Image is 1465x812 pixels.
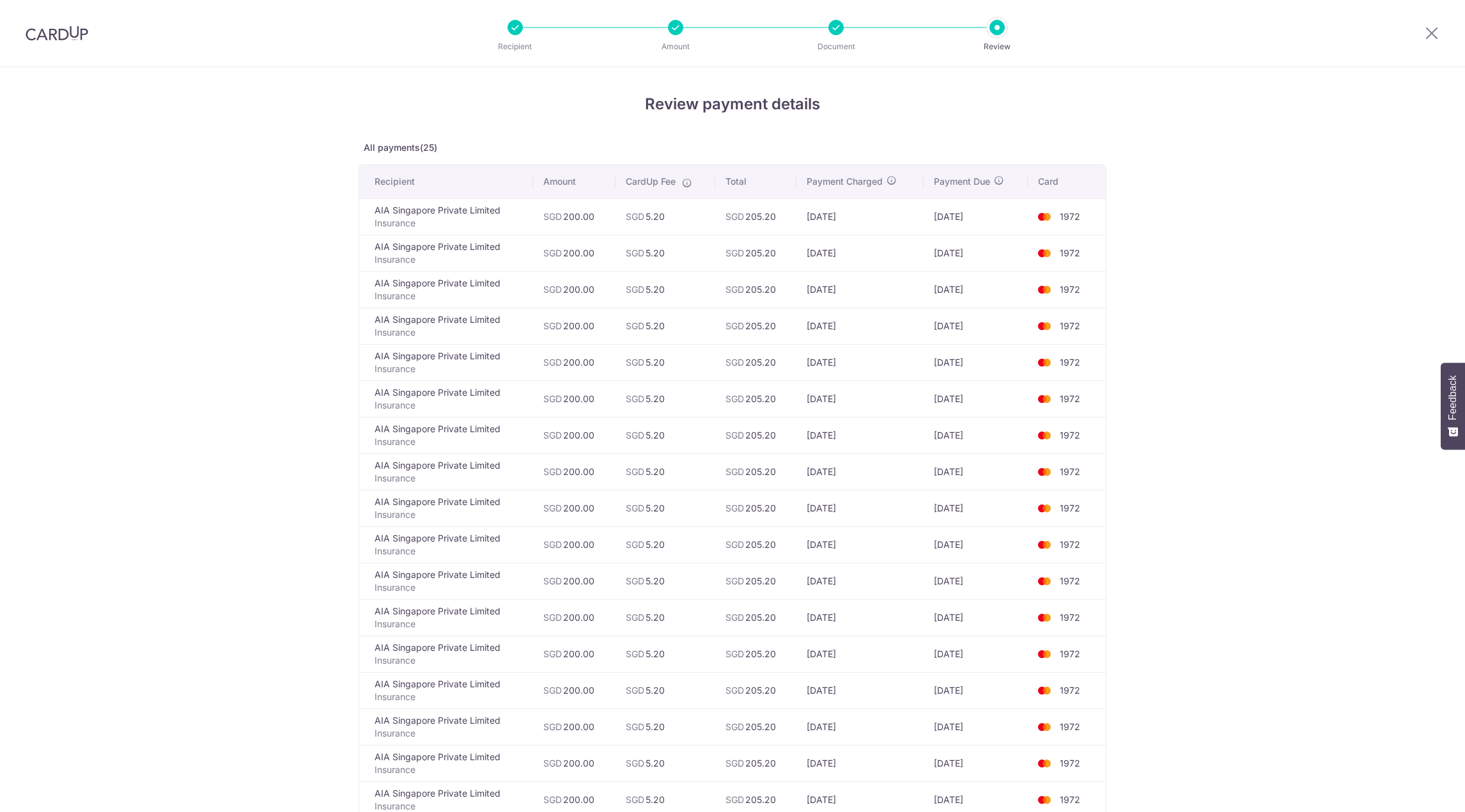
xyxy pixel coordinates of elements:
[616,526,715,563] td: 5.20
[626,320,644,331] span: SGD
[1032,464,1057,480] img: <span class="translation_missing" title="translation missing: en.account_steps.new_confirm_form.b...
[616,198,715,235] td: 5.20
[715,235,796,271] td: 205.20
[533,745,616,781] td: 200.00
[375,435,523,448] p: Insurance
[725,794,744,805] span: SGD
[796,672,924,708] td: [DATE]
[715,308,796,344] td: 205.20
[1060,357,1080,368] span: 1972
[359,599,533,636] td: AIA Singapore Private Limited
[375,253,523,266] p: Insurance
[924,453,1028,490] td: [DATE]
[1032,246,1057,261] img: <span class="translation_missing" title="translation missing: en.account_steps.new_confirm_form.b...
[468,40,562,53] p: Recipient
[725,539,744,550] span: SGD
[1383,774,1452,806] iframe: Opens a widget where you can find more information
[924,563,1028,599] td: [DATE]
[1032,355,1057,370] img: <span class="translation_missing" title="translation missing: en.account_steps.new_confirm_form.b...
[543,648,562,659] span: SGD
[1060,320,1080,331] span: 1972
[796,490,924,526] td: [DATE]
[359,708,533,745] td: AIA Singapore Private Limited
[359,344,533,380] td: AIA Singapore Private Limited
[616,708,715,745] td: 5.20
[1060,284,1080,295] span: 1972
[616,417,715,453] td: 5.20
[626,284,644,295] span: SGD
[715,380,796,417] td: 205.20
[1447,375,1459,420] span: Feedback
[796,453,924,490] td: [DATE]
[924,417,1028,453] td: [DATE]
[725,503,744,513] span: SGD
[359,672,533,708] td: AIA Singapore Private Limited
[715,453,796,490] td: 205.20
[715,563,796,599] td: 205.20
[533,453,616,490] td: 200.00
[1032,391,1057,407] img: <span class="translation_missing" title="translation missing: en.account_steps.new_confirm_form.b...
[359,490,533,526] td: AIA Singapore Private Limited
[359,308,533,344] td: AIA Singapore Private Limited
[626,430,644,441] span: SGD
[715,198,796,235] td: 205.20
[628,40,723,53] p: Amount
[359,417,533,453] td: AIA Singapore Private Limited
[543,320,562,331] span: SGD
[533,417,616,453] td: 200.00
[359,453,533,490] td: AIA Singapore Private Limited
[626,721,644,732] span: SGD
[543,575,562,586] span: SGD
[796,745,924,781] td: [DATE]
[924,198,1028,235] td: [DATE]
[1032,792,1057,808] img: <span class="translation_missing" title="translation missing: en.account_steps.new_confirm_form.b...
[533,308,616,344] td: 200.00
[1032,646,1057,662] img: <span class="translation_missing" title="translation missing: en.account_steps.new_confirm_form.b...
[533,235,616,271] td: 200.00
[375,508,523,521] p: Insurance
[616,235,715,271] td: 5.20
[543,758,562,769] span: SGD
[796,708,924,745] td: [DATE]
[1060,503,1080,513] span: 1972
[543,211,562,222] span: SGD
[715,271,796,308] td: 205.20
[375,326,523,339] p: Insurance
[626,503,644,513] span: SGD
[616,745,715,781] td: 5.20
[359,93,1106,116] h4: Review payment details
[1060,211,1080,222] span: 1972
[1032,209,1057,224] img: <span class="translation_missing" title="translation missing: en.account_steps.new_confirm_form.b...
[616,308,715,344] td: 5.20
[375,545,523,558] p: Insurance
[616,636,715,672] td: 5.20
[1060,466,1080,477] span: 1972
[725,648,744,659] span: SGD
[796,526,924,563] td: [DATE]
[1032,756,1057,771] img: <span class="translation_missing" title="translation missing: en.account_steps.new_confirm_form.b...
[375,217,523,230] p: Insurance
[725,211,744,222] span: SGD
[715,344,796,380] td: 205.20
[26,26,88,41] img: CardUp
[359,563,533,599] td: AIA Singapore Private Limited
[924,526,1028,563] td: [DATE]
[375,472,523,485] p: Insurance
[725,284,744,295] span: SGD
[543,466,562,477] span: SGD
[375,691,523,703] p: Insurance
[715,165,796,198] th: Total
[359,141,1106,154] p: All payments(25)
[616,490,715,526] td: 5.20
[715,526,796,563] td: 205.20
[715,417,796,453] td: 205.20
[543,539,562,550] span: SGD
[626,539,644,550] span: SGD
[533,271,616,308] td: 200.00
[796,417,924,453] td: [DATE]
[796,271,924,308] td: [DATE]
[725,393,744,404] span: SGD
[796,636,924,672] td: [DATE]
[715,636,796,672] td: 205.20
[725,612,744,623] span: SGD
